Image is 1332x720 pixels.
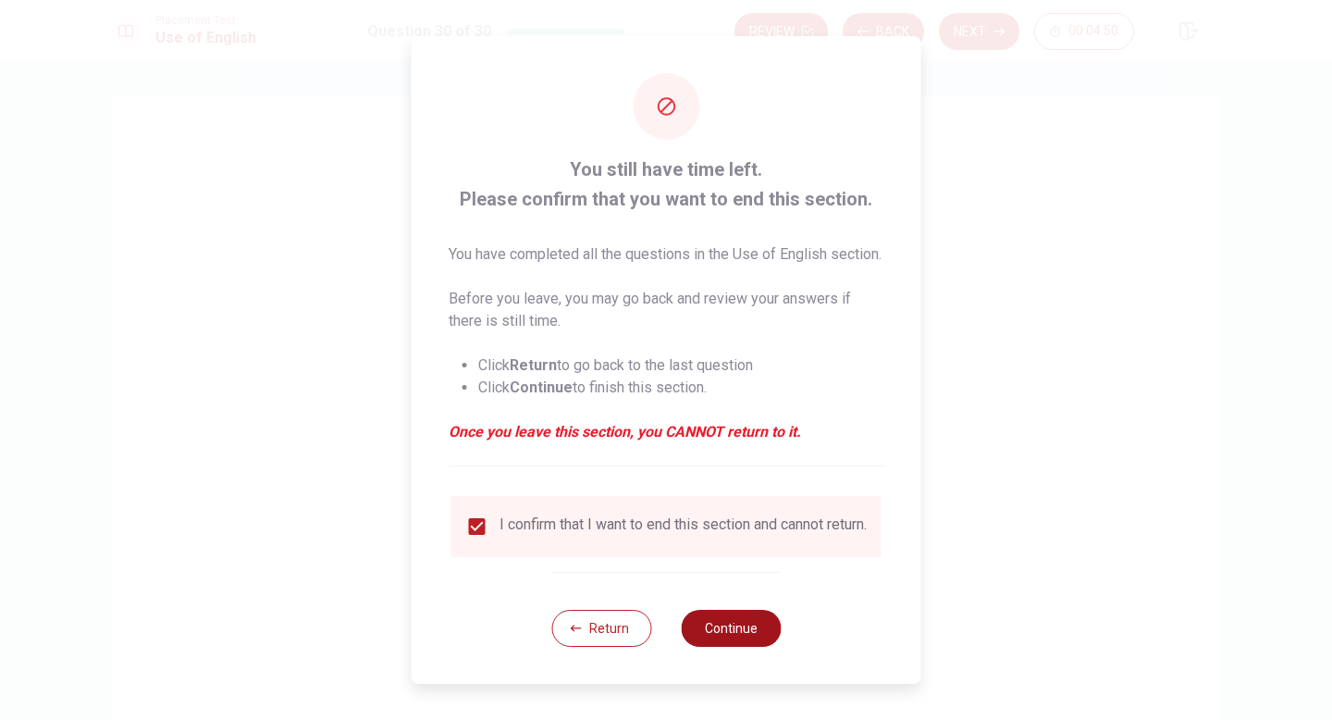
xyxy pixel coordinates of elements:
p: Before you leave, you may go back and review your answers if there is still time. [449,288,884,332]
p: You have completed all the questions in the Use of English section. [449,243,884,266]
em: Once you leave this section, you CANNOT return to it. [449,421,884,443]
strong: Continue [510,379,573,396]
button: Return [551,610,651,647]
li: Click to finish this section. [478,377,884,399]
div: I confirm that I want to end this section and cannot return. [499,515,867,538]
li: Click to go back to the last question [478,354,884,377]
button: Continue [681,610,781,647]
strong: Return [510,356,557,374]
span: You still have time left. Please confirm that you want to end this section. [449,155,884,214]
